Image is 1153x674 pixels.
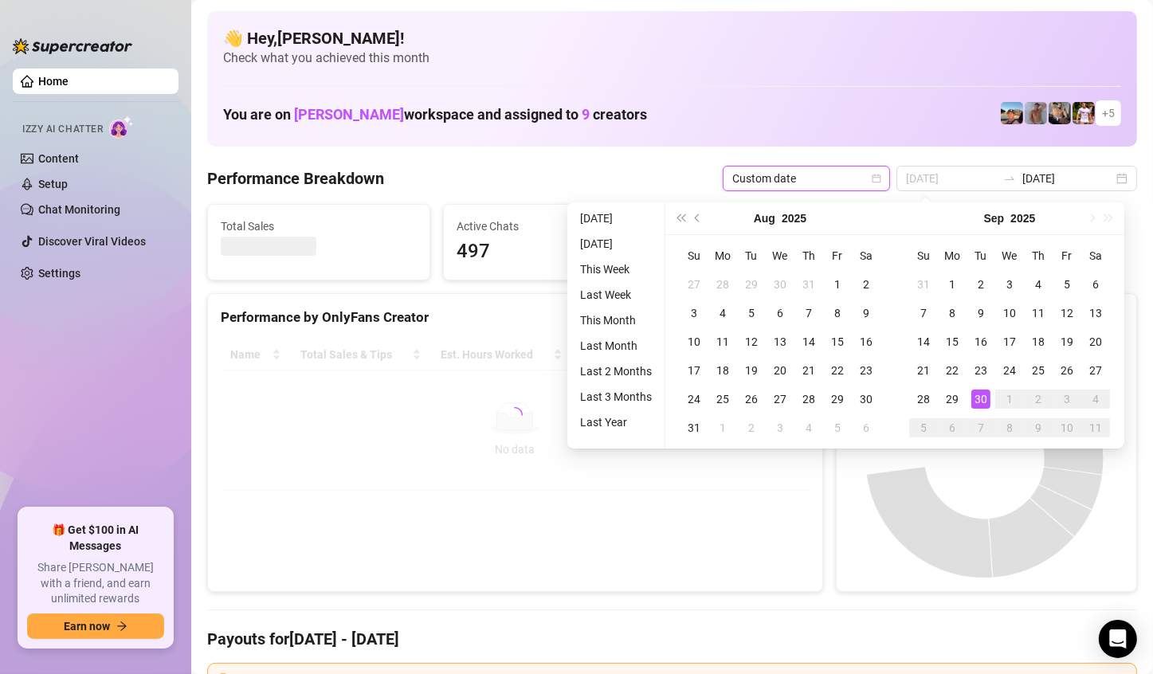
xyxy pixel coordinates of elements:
[799,275,818,294] div: 31
[938,356,967,385] td: 2025-09-22
[507,407,523,423] span: loading
[852,299,880,327] td: 2025-08-09
[680,299,708,327] td: 2025-08-03
[574,260,658,279] li: This Week
[457,217,653,235] span: Active Chats
[943,332,962,351] div: 15
[708,270,737,299] td: 2025-07-28
[1053,270,1081,299] td: 2025-09-05
[684,304,704,323] div: 3
[582,106,590,123] span: 9
[1086,304,1105,323] div: 13
[38,267,80,280] a: Settings
[857,361,876,380] div: 23
[1053,413,1081,442] td: 2025-10-10
[967,413,995,442] td: 2025-10-07
[967,270,995,299] td: 2025-09-02
[221,307,810,328] div: Performance by OnlyFans Creator
[1000,304,1019,323] div: 10
[971,332,990,351] div: 16
[995,413,1024,442] td: 2025-10-08
[1024,356,1053,385] td: 2025-09-25
[914,390,933,409] div: 28
[708,299,737,327] td: 2025-08-04
[771,304,790,323] div: 6
[680,270,708,299] td: 2025-07-27
[684,275,704,294] div: 27
[794,413,823,442] td: 2025-09-04
[742,390,761,409] div: 26
[799,361,818,380] div: 21
[737,241,766,270] th: Tu
[574,285,658,304] li: Last Week
[938,327,967,356] td: 2025-09-15
[984,202,1005,234] button: Choose a month
[828,304,847,323] div: 8
[794,327,823,356] td: 2025-08-14
[713,275,732,294] div: 28
[852,241,880,270] th: Sa
[995,327,1024,356] td: 2025-09-17
[38,235,146,248] a: Discover Viral Videos
[771,390,790,409] div: 27
[1081,270,1110,299] td: 2025-09-06
[909,356,938,385] td: 2025-09-21
[943,275,962,294] div: 1
[1057,304,1077,323] div: 12
[708,385,737,413] td: 2025-08-25
[684,332,704,351] div: 10
[823,270,852,299] td: 2025-08-01
[1081,299,1110,327] td: 2025-09-13
[574,413,658,432] li: Last Year
[223,106,647,123] h1: You are on workspace and assigned to creators
[574,209,658,228] li: [DATE]
[574,387,658,406] li: Last 3 Months
[1024,385,1053,413] td: 2025-10-02
[914,304,933,323] div: 7
[1029,275,1048,294] div: 4
[1057,390,1077,409] div: 3
[938,299,967,327] td: 2025-09-08
[823,385,852,413] td: 2025-08-29
[799,390,818,409] div: 28
[1029,332,1048,351] div: 18
[689,202,707,234] button: Previous month (PageUp)
[857,332,876,351] div: 16
[771,361,790,380] div: 20
[1001,102,1023,124] img: Zach
[914,361,933,380] div: 21
[771,275,790,294] div: 30
[971,304,990,323] div: 9
[742,304,761,323] div: 5
[574,311,658,330] li: This Month
[221,217,417,235] span: Total Sales
[1053,299,1081,327] td: 2025-09-12
[1057,361,1077,380] div: 26
[852,327,880,356] td: 2025-08-16
[457,237,653,267] span: 497
[708,241,737,270] th: Mo
[672,202,689,234] button: Last year (Control + left)
[574,336,658,355] li: Last Month
[828,361,847,380] div: 22
[38,178,68,190] a: Setup
[971,361,990,380] div: 23
[1057,332,1077,351] div: 19
[574,362,658,381] li: Last 2 Months
[684,418,704,437] div: 31
[823,299,852,327] td: 2025-08-08
[852,270,880,299] td: 2025-08-02
[737,327,766,356] td: 2025-08-12
[909,327,938,356] td: 2025-09-14
[914,332,933,351] div: 14
[771,332,790,351] div: 13
[680,385,708,413] td: 2025-08-24
[207,628,1137,650] h4: Payouts for [DATE] - [DATE]
[794,356,823,385] td: 2025-08-21
[828,418,847,437] div: 5
[27,523,164,554] span: 🎁 Get $100 in AI Messages
[1053,385,1081,413] td: 2025-10-03
[857,304,876,323] div: 9
[737,299,766,327] td: 2025-08-05
[1086,418,1105,437] div: 11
